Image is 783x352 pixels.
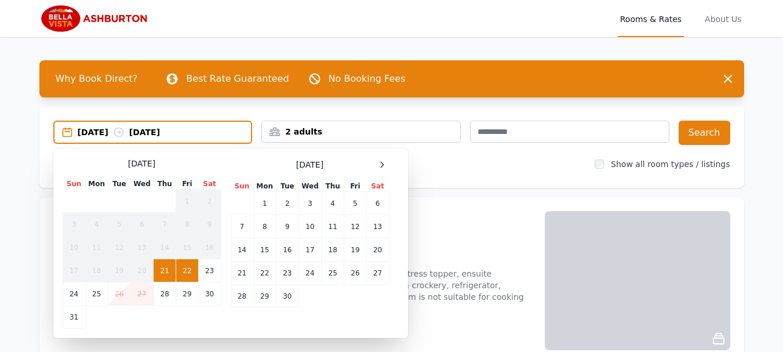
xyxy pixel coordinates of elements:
[344,238,366,262] td: 19
[366,192,389,215] td: 6
[231,238,253,262] td: 14
[298,215,321,238] td: 10
[276,192,298,215] td: 2
[298,181,321,192] th: Wed
[322,262,344,285] td: 25
[63,236,85,259] td: 10
[108,213,130,236] td: 5
[108,179,130,190] th: Tue
[344,192,366,215] td: 5
[253,215,276,238] td: 8
[130,259,153,282] td: 20
[176,213,198,236] td: 8
[276,285,298,308] td: 30
[262,126,460,137] div: 2 adults
[176,179,198,190] th: Fri
[176,190,198,213] td: 1
[39,5,151,32] img: Bella Vista Ashburton
[154,213,176,236] td: 7
[130,213,153,236] td: 6
[231,285,253,308] td: 28
[128,158,155,169] span: [DATE]
[366,238,389,262] td: 20
[253,192,276,215] td: 1
[198,213,221,236] td: 9
[298,192,321,215] td: 3
[63,213,85,236] td: 3
[276,181,298,192] th: Tue
[329,72,406,86] p: No Booking Fees
[253,238,276,262] td: 15
[85,179,108,190] th: Mon
[154,282,176,306] td: 28
[276,238,298,262] td: 16
[366,181,389,192] th: Sat
[231,181,253,192] th: Sun
[130,236,153,259] td: 13
[276,262,298,285] td: 23
[253,262,276,285] td: 22
[322,181,344,192] th: Thu
[611,159,730,169] label: Show all room types / listings
[186,72,289,86] p: Best Rate Guaranteed
[154,179,176,190] th: Thu
[298,238,321,262] td: 17
[322,215,344,238] td: 11
[176,236,198,259] td: 15
[344,215,366,238] td: 12
[198,259,221,282] td: 23
[198,236,221,259] td: 16
[366,262,389,285] td: 27
[78,126,252,138] div: [DATE] [DATE]
[298,262,321,285] td: 24
[253,181,276,192] th: Mon
[176,259,198,282] td: 22
[63,306,85,329] td: 31
[344,262,366,285] td: 26
[108,236,130,259] td: 12
[85,282,108,306] td: 25
[344,181,366,192] th: Fri
[108,259,130,282] td: 19
[63,179,85,190] th: Sun
[679,121,730,145] button: Search
[366,215,389,238] td: 13
[46,67,147,90] span: Why Book Direct?
[276,215,298,238] td: 9
[154,259,176,282] td: 21
[176,282,198,306] td: 29
[85,236,108,259] td: 11
[130,282,153,306] td: 27
[253,285,276,308] td: 29
[85,259,108,282] td: 18
[63,259,85,282] td: 17
[108,282,130,306] td: 26
[231,262,253,285] td: 21
[231,215,253,238] td: 7
[85,213,108,236] td: 4
[63,282,85,306] td: 24
[130,179,153,190] th: Wed
[296,159,323,170] span: [DATE]
[154,236,176,259] td: 14
[322,238,344,262] td: 18
[198,282,221,306] td: 30
[322,192,344,215] td: 4
[198,179,221,190] th: Sat
[198,190,221,213] td: 2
